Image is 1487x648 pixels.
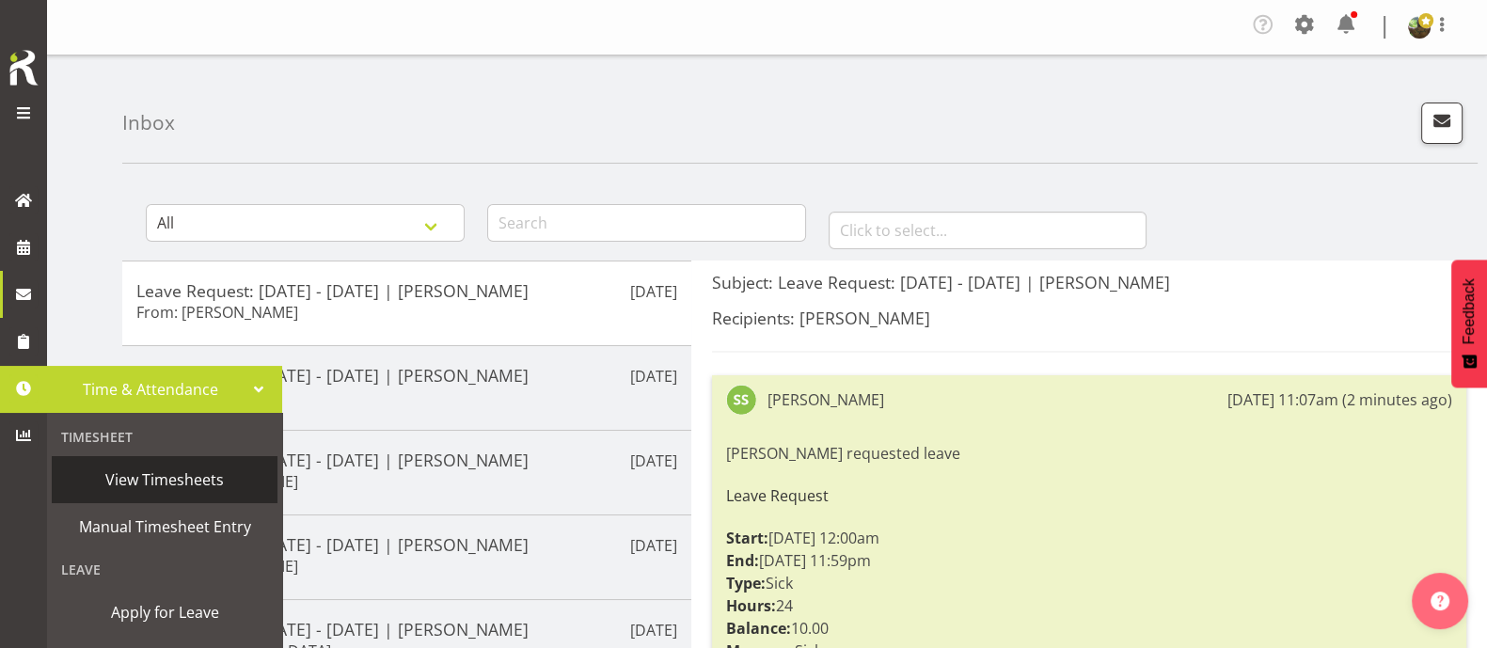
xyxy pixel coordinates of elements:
strong: Start: [726,528,768,548]
a: Apply for Leave [52,589,277,636]
a: View Timesheets [52,456,277,503]
input: Search [487,204,806,242]
h5: Leave Request: [DATE] - [DATE] | [PERSON_NAME] [136,280,677,301]
strong: Balance: [726,618,791,639]
a: Manual Timesheet Entry [52,503,277,550]
strong: Hours: [726,595,776,616]
strong: End: [726,550,759,571]
span: Feedback [1461,278,1478,344]
input: Click to select... [829,212,1147,249]
span: Manual Timesheet Entry [61,513,268,541]
strong: Type: [726,573,766,593]
h5: Subject: Leave Request: [DATE] - [DATE] | [PERSON_NAME] [712,272,1466,292]
h5: Leave Request: [DATE] - [DATE] | [PERSON_NAME] [136,450,677,470]
span: Apply for Leave [61,598,268,626]
div: [DATE] 11:07am (2 minutes ago) [1227,388,1452,411]
div: Leave [52,550,277,589]
h6: From: [PERSON_NAME] [136,303,298,322]
h5: Recipients: [PERSON_NAME] [712,308,1466,328]
div: Timesheet [52,418,277,456]
h5: Leave Request: [DATE] - [DATE] | [PERSON_NAME] [136,365,677,386]
span: Time & Attendance [56,375,245,403]
div: [PERSON_NAME] [767,388,884,411]
a: Time & Attendance [47,366,282,413]
img: filipo-iupelid4dee51ae661687a442d92e36fb44151.png [1408,16,1431,39]
h6: Leave Request [726,487,1452,504]
h5: Leave Request: [DATE] - [DATE] | [PERSON_NAME] [136,534,677,555]
img: sivanila-sapati8639.jpg [726,385,756,415]
img: Rosterit icon logo [5,47,42,88]
p: [DATE] [630,280,677,303]
p: [DATE] [630,365,677,387]
p: [DATE] [630,450,677,472]
button: Feedback - Show survey [1451,260,1487,387]
img: help-xxl-2.png [1431,592,1449,610]
p: [DATE] [630,619,677,641]
h4: Inbox [122,112,175,134]
span: View Timesheets [61,466,268,494]
h5: Leave Request: [DATE] - [DATE] | [PERSON_NAME] [136,619,677,640]
p: [DATE] [630,534,677,557]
